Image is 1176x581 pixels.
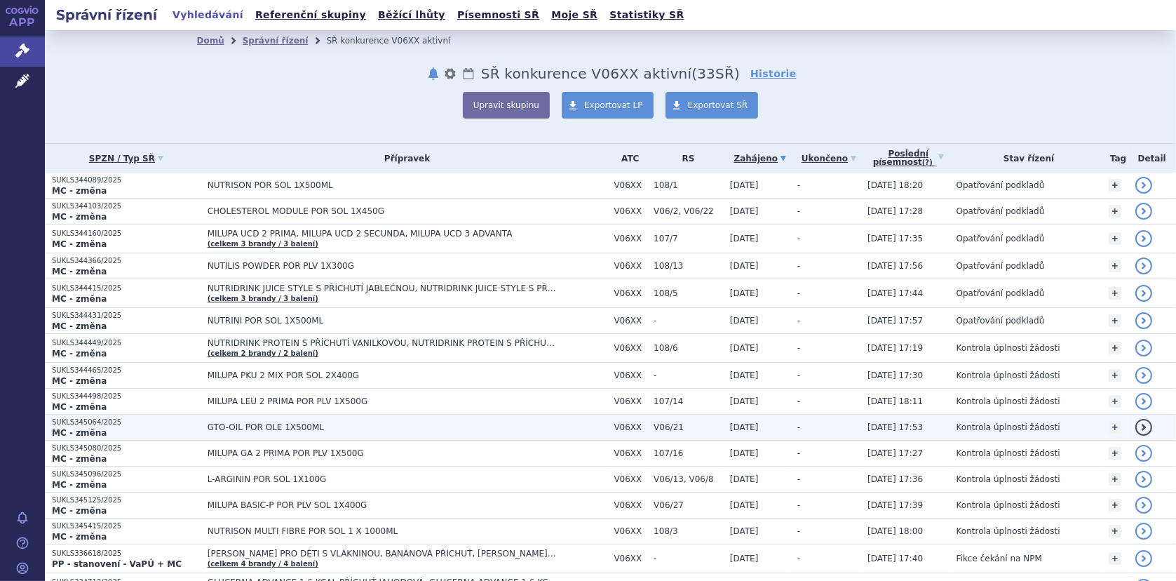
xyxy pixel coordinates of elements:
[797,316,800,326] span: -
[730,554,759,563] span: [DATE]
[374,6,450,25] a: Běžící lhůty
[957,474,1060,484] span: Kontrola úplnosti žádosti
[208,206,558,216] span: CHOLESTEROL MODULE POR SOL 1X450G
[481,65,691,82] span: SŘ konkurence V06XX aktivní
[614,448,647,458] span: V06XX
[730,343,759,353] span: [DATE]
[697,65,715,82] span: 33
[797,234,800,243] span: -
[1135,419,1152,436] a: detail
[614,370,647,380] span: V06XX
[1135,393,1152,410] a: detail
[867,448,923,458] span: [DATE] 17:27
[52,428,107,438] strong: MC - změna
[614,500,647,510] span: V06XX
[1135,230,1152,247] a: detail
[463,92,550,119] button: Upravit skupinu
[208,500,558,510] span: MILUPA BASIC-P POR PLV SOL 1X400G
[867,261,923,271] span: [DATE] 17:56
[52,321,107,331] strong: MC - změna
[614,316,647,326] span: V06XX
[867,500,923,510] span: [DATE] 17:39
[957,343,1060,353] span: Kontrola úplnosti žádosti
[654,343,723,353] span: 108/6
[52,283,201,293] p: SUKLS344415/2025
[957,370,1060,380] span: Kontrola úplnosti žádosti
[797,554,800,563] span: -
[1109,525,1121,537] a: +
[654,554,723,563] span: -
[654,234,723,243] span: 107/7
[614,288,647,298] span: V06XX
[730,370,759,380] span: [DATE]
[957,206,1045,216] span: Opatřování podkladů
[1128,144,1176,173] th: Detail
[1135,367,1152,384] a: detail
[52,338,201,348] p: SUKLS344449/2025
[654,180,723,190] span: 108/1
[957,261,1045,271] span: Opatřování podkladů
[208,370,558,380] span: MILUPA PKU 2 MIX POR SOL 2X400G
[867,370,923,380] span: [DATE] 17:30
[797,396,800,406] span: -
[1109,552,1121,565] a: +
[208,338,558,348] span: NUTRIDRINK PROTEIN S PŘÍCHUTÍ VANILKOVOU, NUTRIDRINK PROTEIN S PŘÍCHUTÍ ČOKOLÁDOVOU
[443,65,457,82] button: nastavení
[730,261,759,271] span: [DATE]
[614,206,647,216] span: V06XX
[1135,285,1152,302] a: detail
[730,234,759,243] span: [DATE]
[797,526,800,536] span: -
[461,65,475,82] a: Lhůty
[688,100,748,110] span: Exportovat SŘ
[867,144,949,173] a: Poslednípísemnost(?)
[867,554,923,563] span: [DATE] 17:40
[730,180,759,190] span: [DATE]
[957,180,1045,190] span: Opatřování podkladů
[52,212,107,222] strong: MC - změna
[797,149,860,168] a: Ukončeno
[750,67,797,81] a: Historie
[654,396,723,406] span: 107/14
[208,422,558,432] span: GTO-OIL POR OLE 1X500ML
[654,474,723,484] span: V06/13, V06/8
[52,186,107,196] strong: MC - změna
[614,422,647,432] span: V06XX
[797,500,800,510] span: -
[957,500,1060,510] span: Kontrola úplnosti žádosti
[605,6,688,25] a: Statistiky SŘ
[867,343,923,353] span: [DATE] 17:19
[647,144,723,173] th: RS
[867,180,923,190] span: [DATE] 18:20
[1109,179,1121,192] a: +
[208,474,558,484] span: L-ARGININ POR SOL 1X100G
[797,370,800,380] span: -
[1109,421,1121,434] a: +
[957,448,1060,458] span: Kontrola úplnosti žádosti
[243,36,309,46] a: Správní řízení
[654,261,723,271] span: 108/13
[52,454,107,464] strong: MC - změna
[52,480,107,490] strong: MC - změna
[730,149,790,168] a: Zahájeno
[614,474,647,484] span: V06XX
[52,175,201,185] p: SUKLS344089/2025
[922,159,933,167] abbr: (?)
[614,526,647,536] span: V06XX
[730,448,759,458] span: [DATE]
[1109,205,1121,218] a: +
[949,144,1102,173] th: Stav řízení
[208,180,558,190] span: NUTRISON POR SOL 1X500ML
[730,316,759,326] span: [DATE]
[730,422,759,432] span: [DATE]
[797,261,800,271] span: -
[52,229,201,239] p: SUKLS344160/2025
[208,229,558,239] span: MILUPA UCD 2 PRIMA, MILUPA UCD 2 SECUNDA, MILUPA UCD 3 ADVANTA
[730,206,759,216] span: [DATE]
[1109,314,1121,327] a: +
[730,474,759,484] span: [DATE]
[1135,203,1152,220] a: detail
[691,65,740,82] span: ( SŘ)
[957,234,1045,243] span: Opatřování podkladů
[52,267,107,276] strong: MC - změna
